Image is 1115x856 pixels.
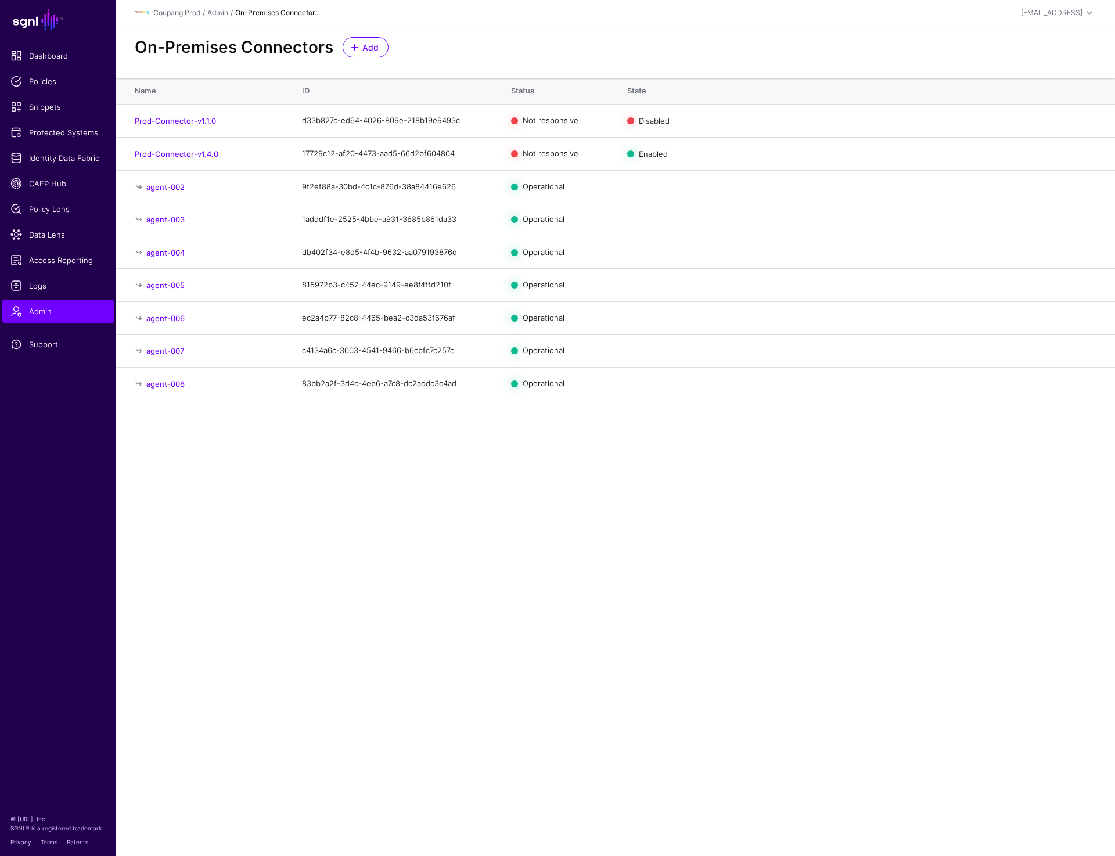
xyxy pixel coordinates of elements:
div: / [200,8,207,18]
a: Patents [67,839,88,846]
a: Snippets [2,95,114,118]
p: © [URL], Inc [10,814,106,823]
span: Identity Data Fabric [10,152,106,164]
span: Protected Systems [10,127,106,138]
div: Not responsive [518,115,604,127]
a: agent-008 [146,379,185,389]
a: Access Reporting [2,249,114,272]
div: Operational [518,345,604,357]
td: 17729c12-af20-4473-aad5-66d2bf604804 [290,137,499,170]
th: Status [499,78,616,104]
span: Disabled [639,116,670,125]
a: Data Lens [2,223,114,246]
a: Prod-Connector-v1.4.0 [135,149,218,159]
a: Protected Systems [2,121,114,144]
a: Dashboard [2,44,114,67]
a: Prod-Connector-v1.1.0 [135,116,216,125]
a: Admin [207,8,228,17]
div: / [228,8,235,18]
td: 815972b3-c457-44ec-9149-ee8f4ffd210f [290,269,499,302]
td: ec2a4b77-82c8-4465-bea2-c3da53f676af [290,301,499,335]
a: Privacy [10,839,31,846]
a: agent-002 [146,182,185,192]
p: SGNL® is a registered trademark [10,823,106,833]
span: Logs [10,280,106,292]
th: Name [116,78,290,104]
span: Policy Lens [10,203,106,215]
td: 83bb2a2f-3d4c-4eb6-a7c8-dc2addc3c4ad [290,367,499,400]
span: Policies [10,75,106,87]
a: agent-007 [146,346,184,355]
td: db402f34-e8d5-4f4b-9632-aa079193876d [290,236,499,269]
a: SGNL [7,7,109,33]
th: ID [290,78,499,104]
span: Admin [10,305,106,317]
h2: On-Premises Connectors [135,38,333,57]
span: Enabled [639,149,668,158]
a: Identity Data Fabric [2,146,114,170]
a: agent-003 [146,215,185,224]
strong: On-Premises Connector... [235,8,320,17]
div: Operational [518,181,604,193]
a: Policy Lens [2,197,114,221]
a: agent-006 [146,314,185,323]
span: Data Lens [10,229,106,240]
td: d33b827c-ed64-4026-809e-218b19e9493c [290,104,499,137]
a: Coupang Prod [153,8,200,17]
a: agent-005 [146,280,185,290]
div: Operational [518,214,604,225]
div: Not responsive [518,148,604,160]
a: Policies [2,70,114,93]
a: Admin [2,300,114,323]
a: agent-004 [146,248,185,257]
a: Terms [41,839,57,846]
span: Support [10,339,106,350]
span: CAEP Hub [10,178,106,189]
div: Operational [518,312,604,324]
div: Operational [518,247,604,258]
td: 9f2ef88a-30bd-4c1c-876d-38a84416e626 [290,170,499,203]
div: [EMAIL_ADDRESS] [1021,8,1082,18]
span: Dashboard [10,50,106,62]
a: Logs [2,274,114,297]
div: Operational [518,279,604,291]
div: Operational [518,378,604,390]
span: Snippets [10,101,106,113]
a: CAEP Hub [2,172,114,195]
th: State [616,78,1115,104]
td: c4134a6c-3003-4541-9466-b6cbfc7c257e [290,335,499,368]
img: svg+xml;base64,PHN2ZyBpZD0iTG9nbyIgeG1sbnM9Imh0dHA6Ly93d3cudzMub3JnLzIwMDAvc3ZnIiB3aWR0aD0iMTIxLj... [135,6,149,20]
td: 1adddf1e-2525-4bbe-a931-3685b861da33 [290,203,499,236]
span: Access Reporting [10,254,106,266]
span: Add [361,41,380,53]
